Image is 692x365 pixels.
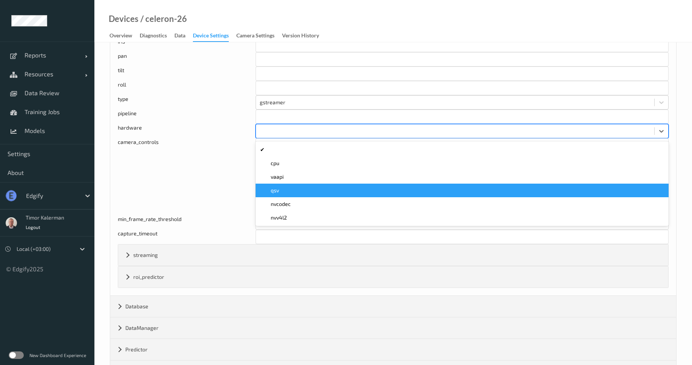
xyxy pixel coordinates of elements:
div: Overview [109,32,132,41]
a: Overview [109,31,140,41]
div: pipeline [118,110,256,124]
div: camera_controls [118,138,256,215]
div: tilt [118,67,256,81]
div: iris [118,38,256,52]
div: Database [110,296,676,317]
span: vaapi [271,173,284,181]
div: capture_timeout [118,230,256,244]
div: min_frame_rate_threshold [118,215,256,230]
a: Diagnostics [140,31,174,41]
div: / celeron-26 [139,15,187,23]
a: Version History [282,31,327,41]
span: ✔ [260,146,265,153]
div: Version History [282,32,319,41]
div: roll [118,81,256,95]
div: Data [174,32,185,41]
a: Camera Settings [236,31,282,41]
span: nvv4l2 [271,214,287,221]
a: Device Settings [193,31,236,42]
span: nvcodec [271,200,291,208]
a: Data [174,31,193,41]
div: pan [118,52,256,67]
div: Camera Settings [236,32,274,41]
div: streaming [118,244,668,266]
span: cpu [271,159,279,167]
div: Predictor [110,339,676,360]
div: hardware [118,124,256,138]
div: Device Settings [193,32,229,42]
a: Devices [109,15,139,23]
div: DataManager [110,317,676,339]
span: qsv [271,187,279,194]
div: roi_predictor [118,266,668,288]
div: Diagnostics [140,32,167,41]
div: type [118,95,256,110]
